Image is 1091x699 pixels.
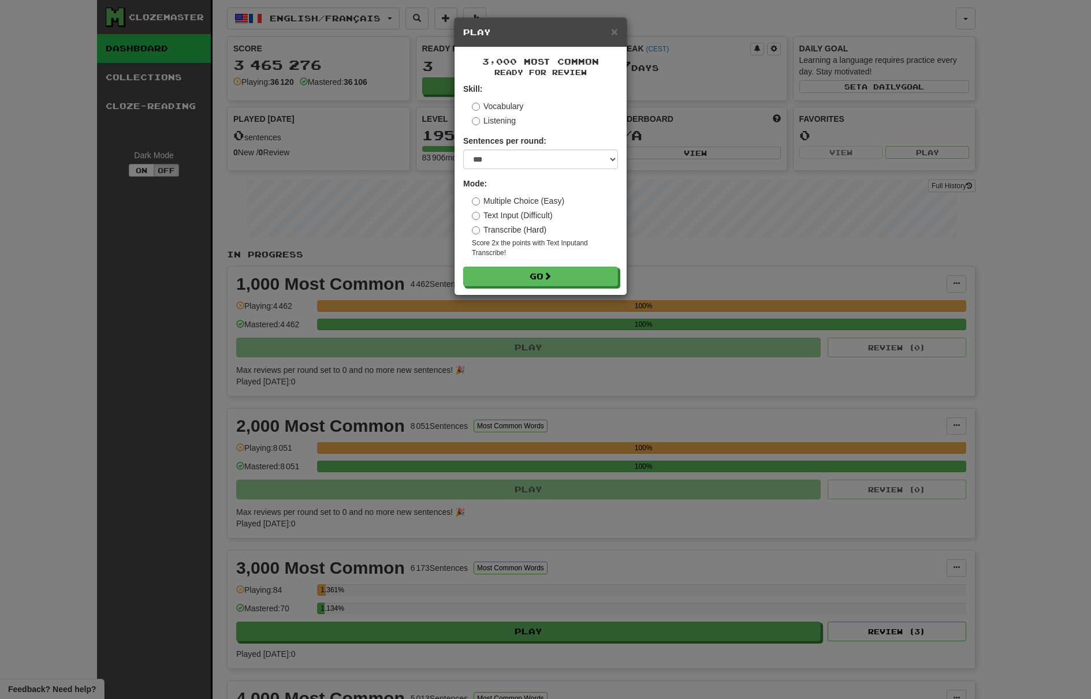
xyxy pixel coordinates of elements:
label: Text Input (Difficult) [472,210,553,221]
input: Text Input (Difficult) [472,212,480,220]
h5: Play [463,27,618,38]
span: 3,000 Most Common [482,57,599,66]
input: Vocabulary [472,103,480,111]
button: Close [611,25,618,38]
label: Multiple Choice (Easy) [472,195,564,207]
input: Multiple Choice (Easy) [472,197,480,205]
small: Ready for Review [463,68,618,77]
label: Sentences per round: [463,135,546,147]
input: Transcribe (Hard) [472,226,480,234]
input: Listening [472,117,480,125]
strong: Skill: [463,84,482,94]
strong: Mode: [463,179,487,188]
label: Listening [472,115,516,126]
label: Transcribe (Hard) [472,224,546,236]
button: Go [463,267,618,286]
label: Vocabulary [472,100,523,112]
span: × [611,25,618,38]
small: Score 2x the points with Text Input and Transcribe ! [472,238,618,258]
